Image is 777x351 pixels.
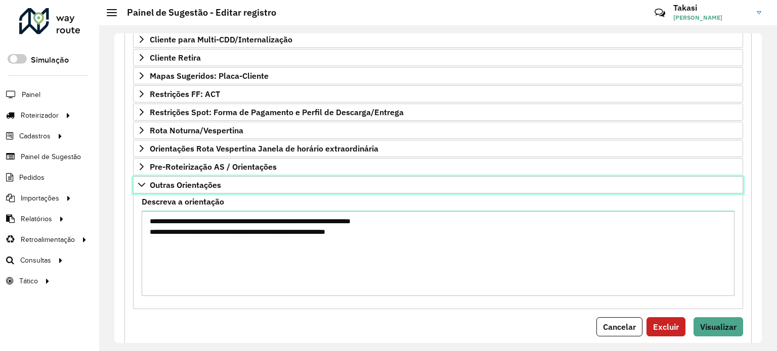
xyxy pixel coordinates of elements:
[21,214,52,224] span: Relatórios
[653,322,679,332] span: Excluir
[646,317,685,336] button: Excluir
[673,13,749,22] span: [PERSON_NAME]
[150,54,201,62] span: Cliente Retira
[603,322,636,332] span: Cancelar
[20,255,51,266] span: Consultas
[133,176,743,193] a: Outras Orientações
[673,3,749,13] h3: Takasi
[150,35,292,43] span: Cliente para Multi-CDD/Internalização
[19,131,51,141] span: Cadastros
[117,7,276,18] h2: Painel de Sugestão - Editar registro
[133,122,743,139] a: Rota Noturna/Vespertina
[21,110,59,121] span: Roteirizador
[150,72,269,80] span: Mapas Sugeridos: Placa-Cliente
[649,2,671,24] a: Contato Rápido
[133,158,743,175] a: Pre-Roteirização AS / Orientações
[21,193,59,204] span: Importações
[19,276,38,286] span: Tático
[700,322,737,332] span: Visualizar
[694,317,743,336] button: Visualizar
[133,67,743,84] a: Mapas Sugeridos: Placa-Cliente
[19,172,45,183] span: Pedidos
[133,140,743,157] a: Orientações Rota Vespertina Janela de horário extraordinária
[133,49,743,66] a: Cliente Retira
[133,31,743,48] a: Cliente para Multi-CDD/Internalização
[22,89,40,100] span: Painel
[21,234,75,245] span: Retroalimentação
[150,90,220,98] span: Restrições FF: ACT
[150,126,243,134] span: Rota Noturna/Vespertina
[150,163,277,171] span: Pre-Roteirização AS / Orientações
[142,195,224,208] label: Descreva a orientação
[596,317,642,336] button: Cancelar
[31,54,69,66] label: Simulação
[133,193,743,309] div: Outras Orientações
[21,152,81,162] span: Painel de Sugestão
[150,108,404,116] span: Restrições Spot: Forma de Pagamento e Perfil de Descarga/Entrega
[150,144,378,153] span: Orientações Rota Vespertina Janela de horário extraordinária
[133,85,743,103] a: Restrições FF: ACT
[150,181,221,189] span: Outras Orientações
[133,104,743,121] a: Restrições Spot: Forma de Pagamento e Perfil de Descarga/Entrega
